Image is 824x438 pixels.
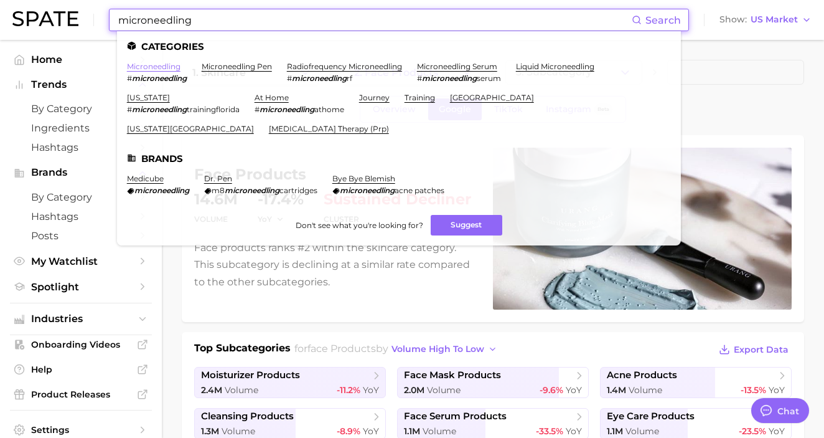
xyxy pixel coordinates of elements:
[363,426,379,437] span: YoY
[201,369,300,381] span: moisturizer products
[12,11,78,26] img: SPATE
[629,384,662,396] span: Volume
[307,343,376,355] span: face products
[134,186,189,195] em: microneedling
[340,186,395,195] em: microneedling
[31,255,131,267] span: My Watchlist
[127,74,132,83] span: #
[31,167,131,178] span: Brands
[10,277,152,297] a: Spotlight
[31,54,131,65] span: Home
[337,426,360,437] span: -8.9%
[395,186,444,195] span: acne patches
[279,186,317,195] span: cartridges
[607,369,677,381] span: acne products
[202,62,272,71] a: microneedling pen
[127,174,164,183] a: medicube
[427,384,461,396] span: Volume
[314,105,344,114] span: athome
[212,186,225,195] span: m8
[10,50,152,69] a: Home
[417,62,497,71] a: microneedling serum
[10,335,152,354] a: Onboarding Videos
[269,124,389,133] a: [MEDICAL_DATA] therapy (prp)
[741,384,766,396] span: -13.5%
[404,369,501,381] span: face mask products
[769,426,785,437] span: YoY
[10,226,152,245] a: Posts
[127,124,254,133] a: [US_STATE][GEOGRAPHIC_DATA]
[31,364,131,375] span: Help
[132,74,187,83] em: microneedling
[10,138,152,157] a: Hashtags
[31,211,131,222] span: Hashtags
[201,384,222,396] span: 2.4m
[332,174,395,183] a: bye bye blemish
[10,75,152,94] button: Trends
[751,16,798,23] span: US Market
[405,93,435,102] a: training
[127,153,671,164] li: Brands
[10,188,152,207] a: by Category
[566,384,582,396] span: YoY
[404,384,424,396] span: 2.0m
[10,118,152,138] a: Ingredients
[31,313,131,325] span: Industries
[10,360,152,379] a: Help
[625,426,659,437] span: Volume
[359,93,390,102] a: journey
[388,341,501,358] button: volume high to low
[769,384,785,396] span: YoY
[423,426,456,437] span: Volume
[734,345,789,355] span: Export Data
[31,389,131,400] span: Product Releases
[431,215,502,236] button: Suggest
[287,62,402,71] a: radiofrequency microneedling
[337,384,360,396] span: -11.2%
[127,41,671,52] li: Categories
[600,367,792,398] a: acne products1.4m Volume-13.5% YoY
[204,174,232,183] a: dr. pen
[222,426,255,437] span: Volume
[187,105,240,114] span: trainingflorida
[607,426,623,437] span: 1.1m
[391,344,484,355] span: volume high to low
[347,74,352,83] span: rf
[31,191,131,203] span: by Category
[127,105,132,114] span: #
[194,341,291,359] h1: Top Subcategories
[10,385,152,404] a: Product Releases
[255,93,289,102] a: at home
[194,239,478,290] p: Face products ranks #2 within the skincare category. This subcategory is declining at a similar r...
[397,367,589,398] a: face mask products2.0m Volume-9.6% YoY
[31,141,131,153] span: Hashtags
[201,426,219,437] span: 1.3m
[363,384,379,396] span: YoY
[450,93,534,102] a: [GEOGRAPHIC_DATA]
[194,367,386,398] a: moisturizer products2.4m Volume-11.2% YoY
[31,103,131,115] span: by Category
[404,411,507,422] span: face serum products
[31,281,131,293] span: Spotlight
[127,93,170,102] a: [US_STATE]
[607,411,695,422] span: eye care products
[716,341,792,358] button: Export Data
[607,384,626,396] span: 1.4m
[31,339,131,350] span: Onboarding Videos
[294,343,501,355] span: for by
[127,62,180,71] a: microneedling
[10,252,152,271] a: My Watchlist
[645,14,681,26] span: Search
[225,186,279,195] em: microneedling
[516,62,594,71] a: liquid microneedling
[292,74,347,83] em: microneedling
[719,16,747,23] span: Show
[117,9,632,31] input: Search here for a brand, industry, or ingredient
[566,426,582,437] span: YoY
[536,426,563,437] span: -33.5%
[296,221,423,230] span: Don't see what you're looking for?
[132,105,187,114] em: microneedling
[255,105,260,114] span: #
[716,12,815,28] button: ShowUS Market
[10,310,152,328] button: Industries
